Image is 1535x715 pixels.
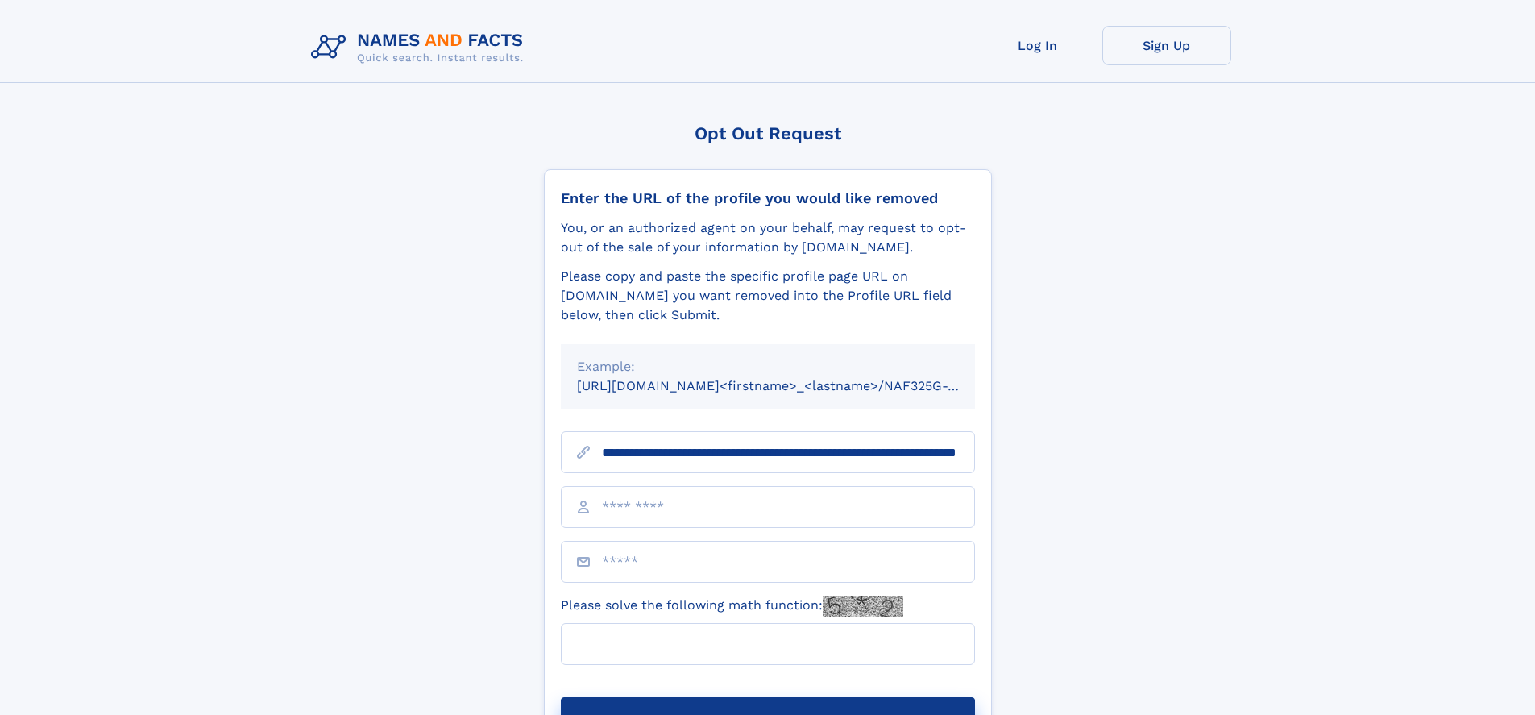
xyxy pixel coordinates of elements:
[1102,26,1231,65] a: Sign Up
[544,123,992,143] div: Opt Out Request
[577,357,959,376] div: Example:
[577,378,1006,393] small: [URL][DOMAIN_NAME]<firstname>_<lastname>/NAF325G-xxxxxxxx
[973,26,1102,65] a: Log In
[561,267,975,325] div: Please copy and paste the specific profile page URL on [DOMAIN_NAME] you want removed into the Pr...
[561,218,975,257] div: You, or an authorized agent on your behalf, may request to opt-out of the sale of your informatio...
[561,596,903,617] label: Please solve the following math function:
[561,189,975,207] div: Enter the URL of the profile you would like removed
[305,26,537,69] img: Logo Names and Facts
